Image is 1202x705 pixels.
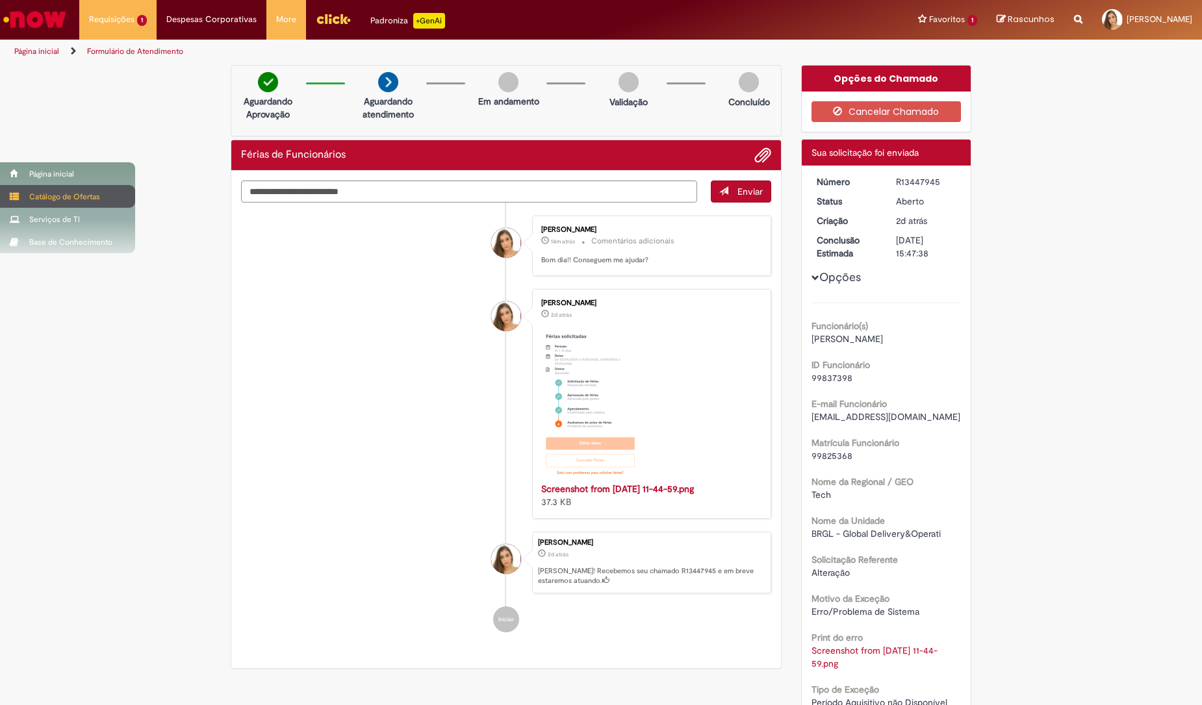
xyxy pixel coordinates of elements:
[541,226,758,234] div: [PERSON_NAME]
[237,95,300,121] p: Aguardando Aprovação
[807,234,887,260] dt: Conclusão Estimada
[1,6,68,32] img: ServiceNow
[739,72,759,92] img: img-circle-grey.png
[378,72,398,92] img: arrow-next.png
[551,238,575,245] time: 28/08/2025 10:04:08
[87,46,183,56] a: Formulário de Atendimento
[812,398,887,410] b: E-mail Funcionário
[619,72,639,92] img: img-circle-grey.png
[737,186,763,197] span: Enviar
[812,528,941,539] span: BRGL - Global Delivery&Operati
[812,567,850,578] span: Alteração
[896,214,956,227] div: 26/08/2025 11:47:35
[812,515,885,526] b: Nome da Unidade
[812,437,899,449] b: Matrícula Funcionário
[241,180,697,203] textarea: Digite sua mensagem aqui...
[807,195,887,208] dt: Status
[1127,14,1192,25] span: [PERSON_NAME]
[551,238,575,245] span: 14m atrás
[241,532,771,594] li: Livia Fernandes Zibordi
[370,13,445,29] div: Padroniza
[551,311,572,319] span: 2d atrás
[357,95,420,121] p: Aguardando atendimento
[812,476,914,488] b: Nome da Regional / GEO
[548,550,569,558] span: 2d atrás
[538,566,764,586] p: [PERSON_NAME]! Recebemos seu chamado R13447945 e em breve estaremos atuando.
[551,311,572,319] time: 26/08/2025 11:45:06
[538,539,764,547] div: [PERSON_NAME]
[807,175,887,188] dt: Número
[89,13,134,26] span: Requisições
[491,301,521,331] div: Livia Fernandes Zibordi
[609,95,648,108] p: Validação
[896,234,956,260] div: [DATE] 15:47:38
[929,13,965,26] span: Favoritos
[812,593,889,604] b: Motivo da Exceção
[14,46,59,56] a: Página inicial
[1008,13,1055,25] span: Rascunhos
[166,13,257,26] span: Despesas Corporativas
[316,9,351,29] img: click_logo_yellow_360x200.png
[541,483,694,495] a: Screenshot from [DATE] 11-44-59.png
[548,550,569,558] time: 26/08/2025 11:47:35
[812,147,919,158] span: Sua solicitação foi enviada
[812,333,883,345] span: [PERSON_NAME]
[413,13,445,29] p: +GenAi
[276,13,296,26] span: More
[241,149,346,161] h2: Férias de Funcionários Histórico de tíquete
[241,203,771,645] ul: Histórico de tíquete
[478,95,539,108] p: Em andamento
[896,215,927,227] span: 2d atrás
[728,95,770,108] p: Concluído
[967,15,977,26] span: 1
[812,359,870,371] b: ID Funcionário
[812,554,898,565] b: Solicitação Referente
[711,180,771,203] button: Enviar
[754,147,771,164] button: Adicionar anexos
[541,299,758,307] div: [PERSON_NAME]
[812,450,852,462] span: 99825368
[812,606,919,617] span: Erro/Problema de Sistema
[137,15,147,26] span: 1
[997,14,1055,26] a: Rascunhos
[807,214,887,227] dt: Criação
[541,255,758,266] p: Bom dia!! Conseguem me ajudar?
[812,645,938,669] a: Download de Screenshot from 2025-08-26 11-44-59.png
[896,215,927,227] time: 26/08/2025 11:47:35
[10,40,791,64] ul: Trilhas de página
[812,489,831,501] span: Tech
[812,411,960,423] span: [EMAIL_ADDRESS][DOMAIN_NAME]
[812,632,863,643] b: Print do erro
[491,228,521,258] div: Livia Fernandes Zibordi
[591,236,674,247] small: Comentários adicionais
[258,72,278,92] img: check-circle-green.png
[491,544,521,574] div: Livia Fernandes Zibordi
[812,320,868,332] b: Funcionário(s)
[896,195,956,208] div: Aberto
[498,72,518,92] img: img-circle-grey.png
[812,101,962,122] button: Cancelar Chamado
[541,482,758,508] div: 37.3 KB
[802,66,971,92] div: Opções do Chamado
[812,372,852,384] span: 99837398
[896,175,956,188] div: R13447945
[812,684,879,695] b: Tipo de Exceção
